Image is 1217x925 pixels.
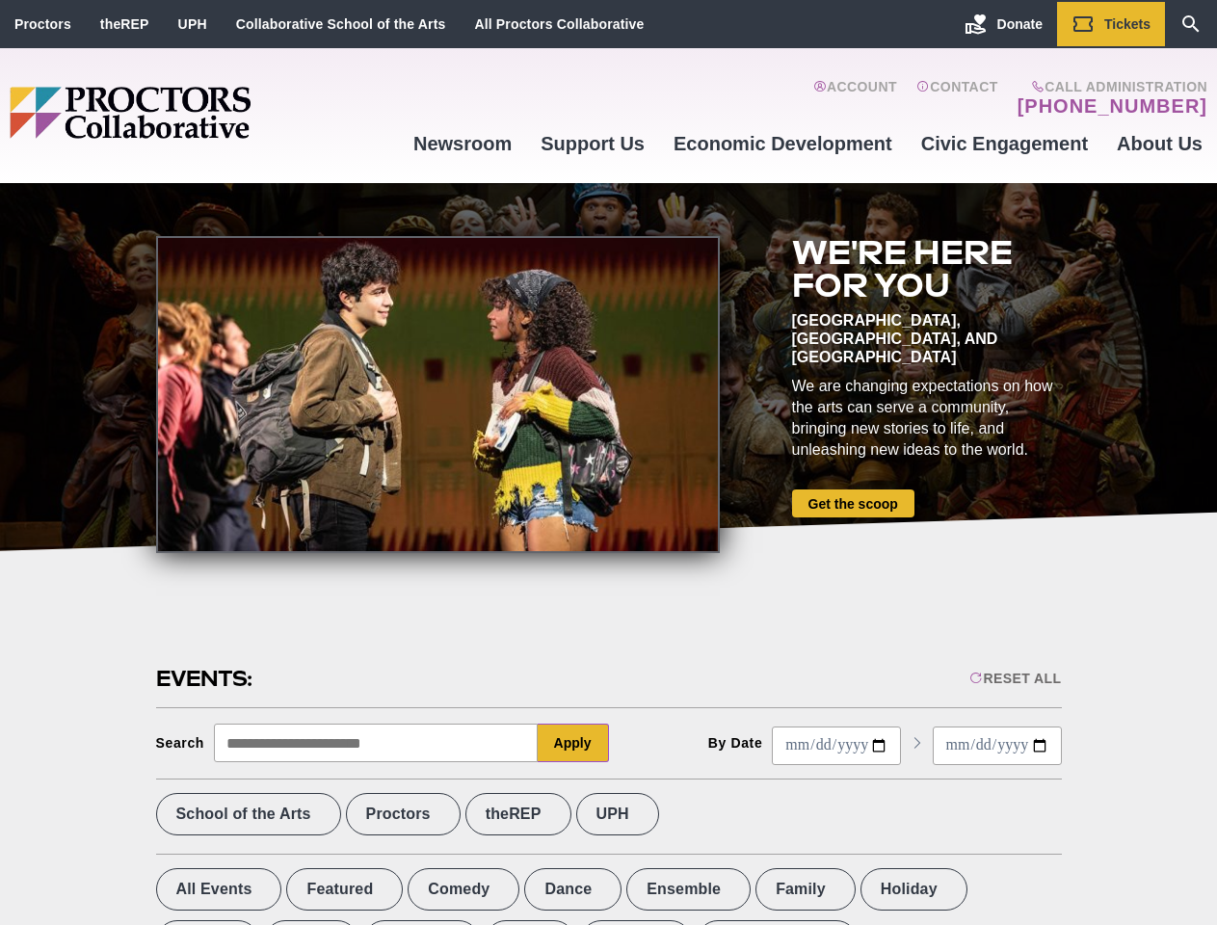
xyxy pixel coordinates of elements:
a: Proctors [14,16,71,32]
div: By Date [708,735,763,751]
img: Proctors logo [10,87,399,139]
label: Ensemble [626,868,751,911]
a: Account [813,79,897,118]
label: theREP [465,793,571,835]
a: Search [1165,2,1217,46]
a: Contact [916,79,998,118]
a: Collaborative School of the Arts [236,16,446,32]
div: Search [156,735,205,751]
a: Newsroom [399,118,526,170]
label: Holiday [860,868,967,911]
a: Civic Engagement [907,118,1102,170]
label: Featured [286,868,403,911]
label: Comedy [408,868,519,911]
span: Call Administration [1012,79,1207,94]
a: About Us [1102,118,1217,170]
h2: Events: [156,664,255,694]
span: Donate [997,16,1043,32]
label: Family [755,868,856,911]
a: Support Us [526,118,659,170]
a: Economic Development [659,118,907,170]
label: All Events [156,868,282,911]
label: Dance [524,868,622,911]
a: theREP [100,16,149,32]
a: Tickets [1057,2,1165,46]
div: Reset All [969,671,1061,686]
a: UPH [178,16,207,32]
label: UPH [576,793,659,835]
div: [GEOGRAPHIC_DATA], [GEOGRAPHIC_DATA], and [GEOGRAPHIC_DATA] [792,311,1062,366]
button: Apply [538,724,609,762]
a: Get the scoop [792,489,914,517]
h2: We're here for you [792,236,1062,302]
a: [PHONE_NUMBER] [1018,94,1207,118]
label: School of the Arts [156,793,341,835]
div: We are changing expectations on how the arts can serve a community, bringing new stories to life,... [792,376,1062,461]
a: Donate [950,2,1057,46]
a: All Proctors Collaborative [474,16,644,32]
span: Tickets [1104,16,1151,32]
label: Proctors [346,793,461,835]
